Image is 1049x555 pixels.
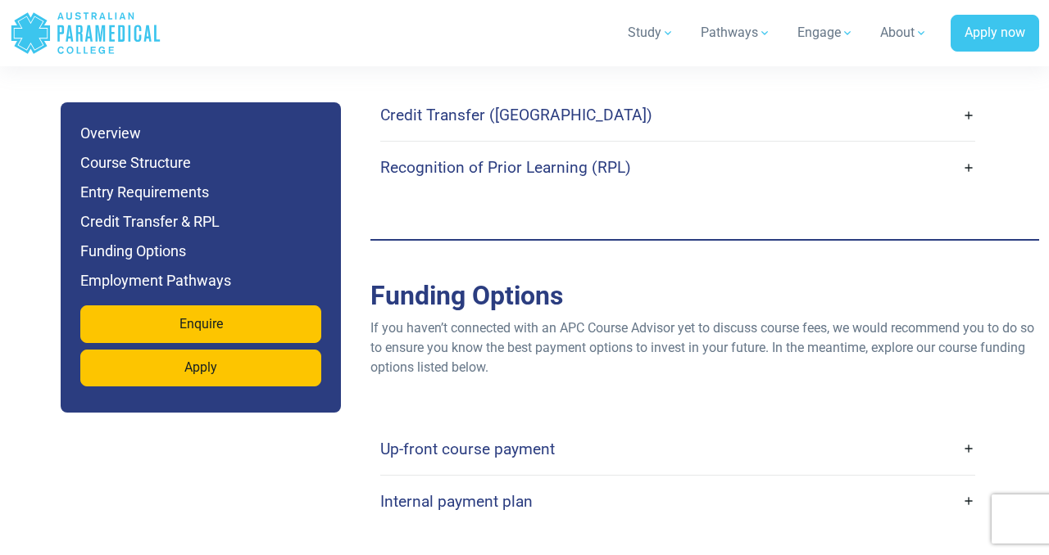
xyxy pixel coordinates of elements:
[691,10,781,56] a: Pathways
[370,280,1039,311] h2: Funding Options
[951,15,1039,52] a: Apply now
[380,430,975,468] a: Up-front course payment
[370,318,1039,377] p: If you haven’t connected with an APC Course Advisor yet to discuss course fees, we would recommen...
[10,7,161,60] a: Australian Paramedical College
[380,96,975,134] a: Credit Transfer ([GEOGRAPHIC_DATA])
[380,148,975,187] a: Recognition of Prior Learning (RPL)
[380,106,652,124] h4: Credit Transfer ([GEOGRAPHIC_DATA])
[380,440,555,458] h4: Up-front course payment
[870,10,938,56] a: About
[380,158,631,177] h4: Recognition of Prior Learning (RPL)
[788,10,864,56] a: Engage
[380,482,975,521] a: Internal payment plan
[618,10,684,56] a: Study
[380,492,533,511] h4: Internal payment plan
